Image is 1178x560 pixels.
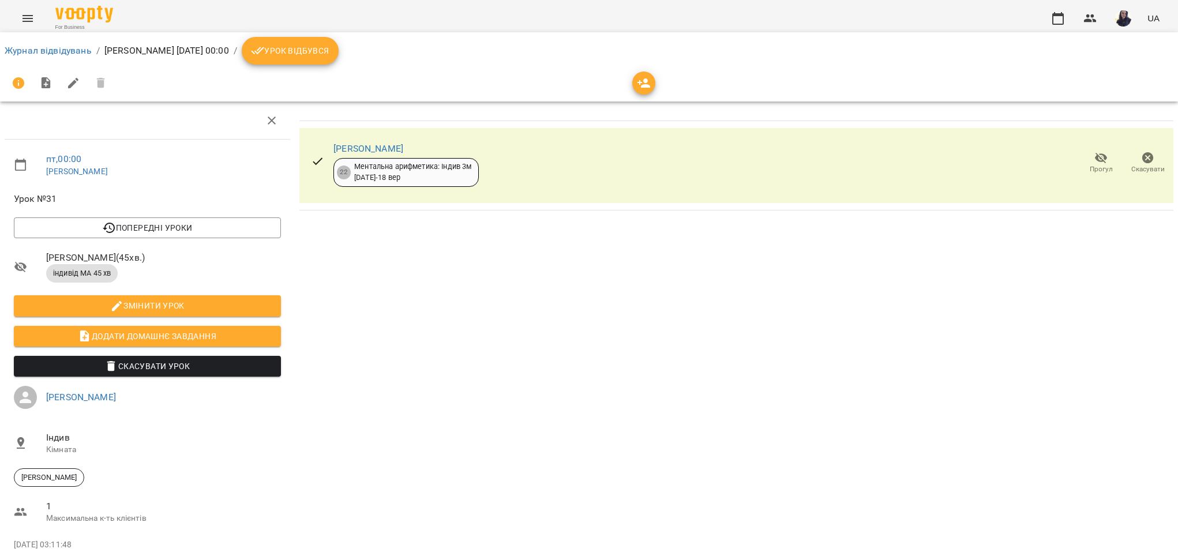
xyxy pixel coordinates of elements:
a: [PERSON_NAME] [333,143,403,154]
a: [PERSON_NAME] [46,392,116,403]
span: Скасувати Урок [23,359,272,373]
span: Урок відбувся [251,44,329,58]
span: UA [1147,12,1160,24]
button: Прогул [1078,147,1124,179]
a: Журнал відвідувань [5,45,92,56]
img: Voopty Logo [55,6,113,22]
li: / [234,44,237,58]
p: [DATE] 03:11:48 [14,539,281,551]
span: Прогул [1090,164,1113,174]
span: [PERSON_NAME] [14,472,84,483]
a: пт , 00:00 [46,153,81,164]
nav: breadcrumb [5,37,1173,65]
span: Змінити урок [23,299,272,313]
img: de66a22b4ea812430751315b74cfe34b.jpg [1115,10,1131,27]
button: Додати домашнє завдання [14,326,281,347]
p: Кімната [46,444,281,456]
span: For Business [55,24,113,31]
span: 1 [46,499,281,513]
span: [PERSON_NAME] ( 45 хв. ) [46,251,281,265]
p: Максимальна к-ть клієнтів [46,513,281,524]
li: / [96,44,100,58]
span: індивід МА 45 хв [46,268,118,279]
button: Скасувати [1124,147,1171,179]
span: Урок №31 [14,192,281,206]
span: Додати домашнє завдання [23,329,272,343]
span: Скасувати [1131,164,1165,174]
button: Змінити урок [14,295,281,316]
span: Індив [46,431,281,445]
span: Попередні уроки [23,221,272,235]
div: Ментальна арифметика: Індив 3м [DATE] - 18 вер [354,161,471,183]
button: UA [1143,7,1164,29]
a: [PERSON_NAME] [46,167,108,176]
div: [PERSON_NAME] [14,468,84,487]
p: [PERSON_NAME] [DATE] 00:00 [104,44,229,58]
button: Урок відбувся [242,37,339,65]
div: 22 [337,166,351,179]
button: Попередні уроки [14,217,281,238]
button: Menu [14,5,42,32]
button: Скасувати Урок [14,356,281,377]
